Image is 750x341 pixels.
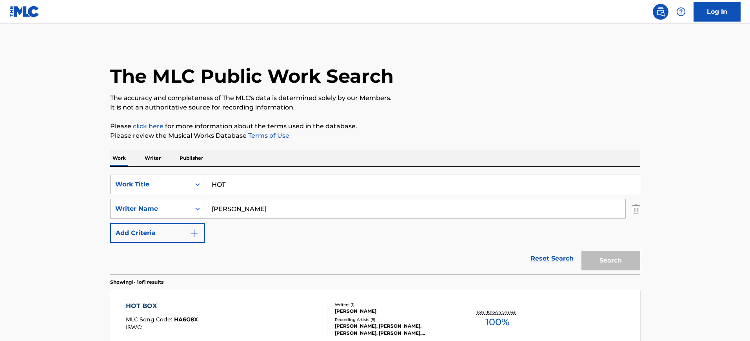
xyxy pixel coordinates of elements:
p: Please for more information about the terms used in the database. [110,122,640,131]
img: Delete Criterion [632,199,640,219]
button: Add Criteria [110,223,205,243]
div: [PERSON_NAME] [335,308,453,315]
div: Help [673,4,689,20]
div: Writer Name [115,204,186,213]
div: Recording Artists ( 8 ) [335,317,453,323]
img: help [676,7,686,16]
div: Work Title [115,180,186,189]
p: Writer [142,150,163,166]
div: HOT BOX [126,301,198,311]
p: Showing 1 - 1 of 1 results [110,279,163,286]
img: search [656,7,665,16]
a: Log In [694,2,741,22]
div: [PERSON_NAME], [PERSON_NAME], [PERSON_NAME], [PERSON_NAME], [PERSON_NAME] [335,323,453,337]
p: Work [110,150,128,166]
span: HA6G8X [174,316,198,323]
p: The accuracy and completeness of The MLC's data is determined solely by our Members. [110,93,640,103]
img: 9d2ae6d4665cec9f34b9.svg [189,228,199,238]
a: click here [133,122,163,130]
iframe: Resource Center [728,222,750,285]
span: MLC Song Code : [126,316,174,323]
p: It is not an authoritative source for recording information. [110,103,640,112]
form: Search Form [110,175,640,274]
p: Total Known Shares: [476,309,518,315]
p: Please review the Musical Works Database [110,131,640,140]
span: ISWC : [126,324,144,331]
a: Reset Search [527,250,577,267]
p: Publisher [177,150,205,166]
h1: The MLC Public Work Search [110,64,394,88]
a: Public Search [653,4,668,20]
a: Terms of Use [247,132,289,139]
img: MLC Logo [9,6,40,17]
span: 100 % [485,315,509,329]
div: Writers ( 1 ) [335,302,453,308]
